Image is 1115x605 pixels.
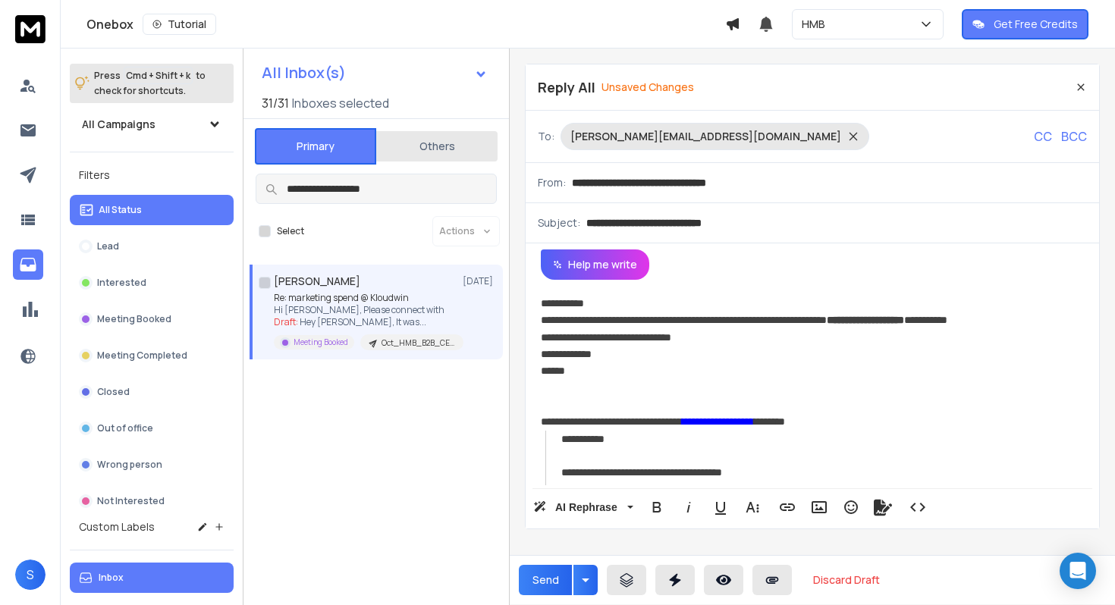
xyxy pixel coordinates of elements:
p: [DATE] [463,275,497,287]
h1: [PERSON_NAME] [274,274,360,289]
button: S [15,560,46,590]
div: Open Intercom Messenger [1060,553,1096,589]
p: [PERSON_NAME][EMAIL_ADDRESS][DOMAIN_NAME] [570,129,841,144]
button: More Text [738,492,767,522]
label: Select [277,225,304,237]
button: AI Rephrase [530,492,636,522]
p: Subject: [538,215,580,230]
button: Signature [868,492,897,522]
button: Wrong person [70,450,234,480]
button: Discard Draft [801,565,892,595]
button: Meeting Booked [70,304,234,334]
p: Wrong person [97,459,162,471]
p: Meeting Completed [97,350,187,362]
p: Interested [97,277,146,289]
button: Out of office [70,413,234,444]
p: From: [538,175,566,190]
button: All Campaigns [70,109,234,139]
span: Hey [PERSON_NAME], It was ... [300,315,426,328]
button: All Status [70,195,234,225]
p: Re: marketing spend @ Kloudwin [274,292,456,304]
h3: Custom Labels [79,519,155,534]
button: Get Free Credits [962,9,1088,39]
p: BCC [1061,127,1087,146]
button: Italic (⌘I) [674,492,703,522]
p: Unsaved Changes [601,80,694,95]
button: All Inbox(s) [250,58,500,88]
p: Out of office [97,422,153,434]
p: Oct_HMB_B2B_CEO_India_11-100 [382,337,454,349]
p: Not Interested [97,495,165,507]
button: Others [376,130,498,163]
p: Get Free Credits [994,17,1078,32]
button: Insert Link (⌘K) [773,492,802,522]
button: Help me write [541,249,649,280]
p: Lead [97,240,119,252]
p: Closed [97,386,130,398]
div: Onebox [86,14,725,35]
button: Code View [903,492,932,522]
span: Cmd + Shift + k [124,67,193,84]
button: Lead [70,231,234,262]
span: Draft: [274,315,298,328]
p: Meeting Booked [294,337,348,348]
p: Press to check for shortcuts. [94,68,206,99]
button: Underline (⌘U) [706,492,735,522]
p: Inbox [99,572,124,584]
p: Reply All [538,77,595,98]
button: Bold (⌘B) [642,492,671,522]
p: To: [538,129,554,144]
p: All Status [99,204,142,216]
button: Meeting Completed [70,340,234,371]
button: Inbox [70,563,234,593]
p: Meeting Booked [97,313,171,325]
h3: Inboxes selected [292,94,389,112]
button: Not Interested [70,486,234,516]
span: AI Rephrase [552,501,620,514]
button: Primary [255,128,376,165]
button: Tutorial [143,14,216,35]
p: CC [1034,127,1052,146]
button: Closed [70,377,234,407]
p: Hi [PERSON_NAME], Please connect with [274,304,456,316]
h1: All Campaigns [82,117,155,132]
button: Send [519,565,572,595]
button: Insert Image (⌘P) [805,492,834,522]
button: Interested [70,268,234,298]
button: Emoticons [837,492,865,522]
p: HMB [802,17,831,32]
h1: All Inbox(s) [262,65,346,80]
span: 31 / 31 [262,94,289,112]
h3: Filters [70,165,234,186]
